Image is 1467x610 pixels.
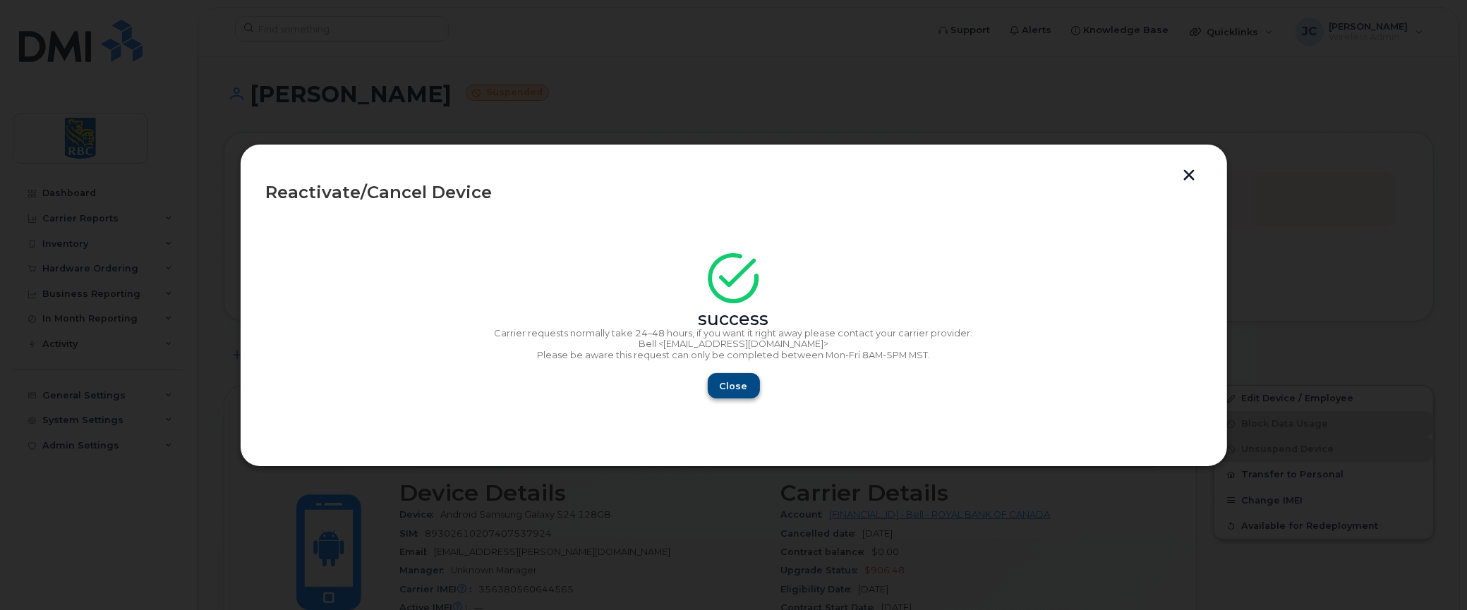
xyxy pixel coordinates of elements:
button: Close [708,373,760,398]
div: Reactivate/Cancel Device [266,184,1202,201]
p: Carrier requests normally take 24–48 hours, if you want it right away please contact your carrier... [266,328,1202,339]
div: success [266,314,1202,325]
p: Please be aware this request can only be completed between Mon-Fri 8AM-5PM MST. [266,350,1202,361]
span: Close [720,379,748,393]
p: Bell <[EMAIL_ADDRESS][DOMAIN_NAME]> [266,338,1202,350]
